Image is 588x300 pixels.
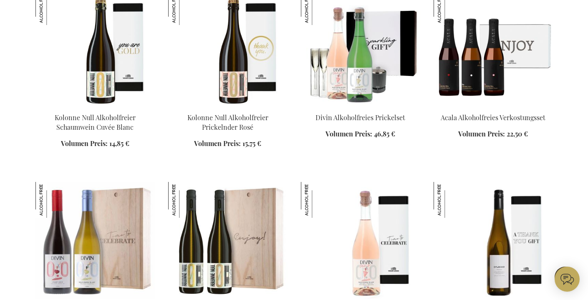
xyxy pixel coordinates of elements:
img: Divin Non-Alcoholic Sparkling Wine Blush [301,182,420,299]
a: Kolonne Null Non-Alcoholic Sparkling Cuvée Blanc Kolonne Null Alkoholfreier Schaumwein Cuvée Blanc [35,103,155,111]
img: Oddbird Alkoholfreier Präsens Weißwein [434,182,469,218]
span: Volumen Preis: [61,139,108,148]
a: Volumen Preis: 46,85 € [326,129,395,139]
span: 14,85 € [109,139,129,148]
span: Volumen Preis: [458,129,505,138]
a: Volumen Preis: 14,85 € [61,139,129,149]
img: Divin Non-Alcoholic Wine Duo [35,182,155,299]
span: Volumen Preis: [326,129,372,138]
a: Acala Non Alcoholic Tasting Set Acala Alkoholfreies Verkostungsset [434,103,553,111]
img: Divin Alkoholfreier Wein Duo [35,182,71,218]
a: Kolonne Null Alkoholfreier Schaumwein Cuvée Blanc [55,113,136,131]
span: 22,50 € [507,129,528,138]
span: 46,85 € [374,129,395,138]
iframe: belco-activator-frame [555,267,580,292]
img: Oddbird Non-Alcoholic Presence White Wine [434,182,553,299]
img: Kolonne Null Alkoholfreier Weißwein Duo [168,182,204,218]
a: Volumen Preis: 22,50 € [458,129,528,139]
a: Divin Non-Alcoholic Sparkling Set Divin Alkoholfreies Prickelset [301,103,420,111]
a: Acala Alkoholfreies Verkostungsset [441,113,545,122]
img: Kolonne Null Alkoholfreier Weißwein Duo [168,182,288,299]
img: Divin Alkoholfreier Sekt Blush [301,182,337,218]
a: Divin Alkoholfreies Prickelset [315,113,405,122]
